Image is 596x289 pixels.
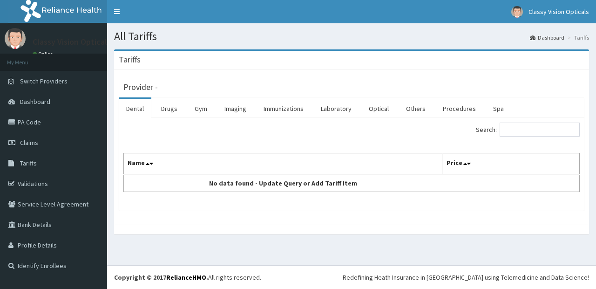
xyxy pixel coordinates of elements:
[435,99,483,118] a: Procedures
[486,99,511,118] a: Spa
[107,265,596,289] footer: All rights reserved.
[361,99,396,118] a: Optical
[217,99,254,118] a: Imaging
[399,99,433,118] a: Others
[511,6,523,18] img: User Image
[119,55,141,64] h3: Tariffs
[124,153,443,175] th: Name
[187,99,215,118] a: Gym
[114,273,208,282] strong: Copyright © 2017 .
[5,28,26,49] img: User Image
[443,153,580,175] th: Price
[119,99,151,118] a: Dental
[33,51,55,57] a: Online
[20,159,37,167] span: Tariffs
[166,273,206,282] a: RelianceHMO
[500,123,580,137] input: Search:
[476,123,580,137] label: Search:
[33,38,111,46] p: Classy Vision Opticals
[123,83,158,91] h3: Provider -
[528,7,589,16] span: Classy Vision Opticals
[114,30,589,42] h1: All Tariffs
[20,138,38,147] span: Claims
[154,99,185,118] a: Drugs
[256,99,311,118] a: Immunizations
[20,77,68,85] span: Switch Providers
[565,34,589,41] li: Tariffs
[530,34,564,41] a: Dashboard
[313,99,359,118] a: Laboratory
[20,97,50,106] span: Dashboard
[124,174,443,192] td: No data found - Update Query or Add Tariff Item
[343,273,589,282] div: Redefining Heath Insurance in [GEOGRAPHIC_DATA] using Telemedicine and Data Science!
